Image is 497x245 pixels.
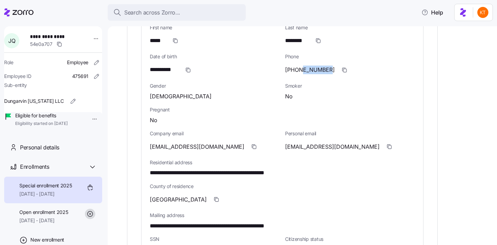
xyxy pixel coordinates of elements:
[150,183,415,190] span: County of residence
[4,73,31,80] span: Employee ID
[285,130,415,137] span: Personal email
[285,66,335,74] span: [PHONE_NUMBER]
[108,4,246,21] button: Search across Zorro...
[421,8,443,17] span: Help
[4,82,27,89] span: Sub-entity
[124,8,180,17] span: Search across Zorro...
[150,195,207,204] span: [GEOGRAPHIC_DATA]
[285,92,293,101] span: No
[30,41,52,48] span: 54e0a707
[19,209,68,216] span: Open enrollment 2025
[72,73,88,80] span: 475691
[150,212,415,219] span: Mailing address
[20,163,49,171] span: Enrollments
[285,53,415,60] span: Phone
[150,116,157,125] span: No
[150,53,280,60] span: Date of birth
[30,236,64,243] span: New enrollment
[15,112,68,119] span: Eligible for benefits
[19,190,72,197] span: [DATE] - [DATE]
[150,92,212,101] span: [DEMOGRAPHIC_DATA]
[416,6,449,19] button: Help
[150,236,280,243] span: SSN
[19,182,72,189] span: Special enrollment 2025
[477,7,488,18] img: aad2ddc74cf02b1998d54877cdc71599
[285,82,415,89] span: Smoker
[20,143,59,152] span: Personal details
[150,24,280,31] span: First name
[150,82,280,89] span: Gender
[15,121,68,127] span: Eligibility started on [DATE]
[285,236,415,243] span: Citizenship status
[4,98,64,105] span: Dungarvin [US_STATE] LLC
[150,159,415,166] span: Residential address
[150,130,280,137] span: Company email
[67,59,88,66] span: Employee
[150,106,415,113] span: Pregnant
[285,24,415,31] span: Last name
[8,38,15,43] span: J Q
[285,143,380,151] span: [EMAIL_ADDRESS][DOMAIN_NAME]
[19,217,68,224] span: [DATE] - [DATE]
[150,143,244,151] span: [EMAIL_ADDRESS][DOMAIN_NAME]
[4,59,13,66] span: Role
